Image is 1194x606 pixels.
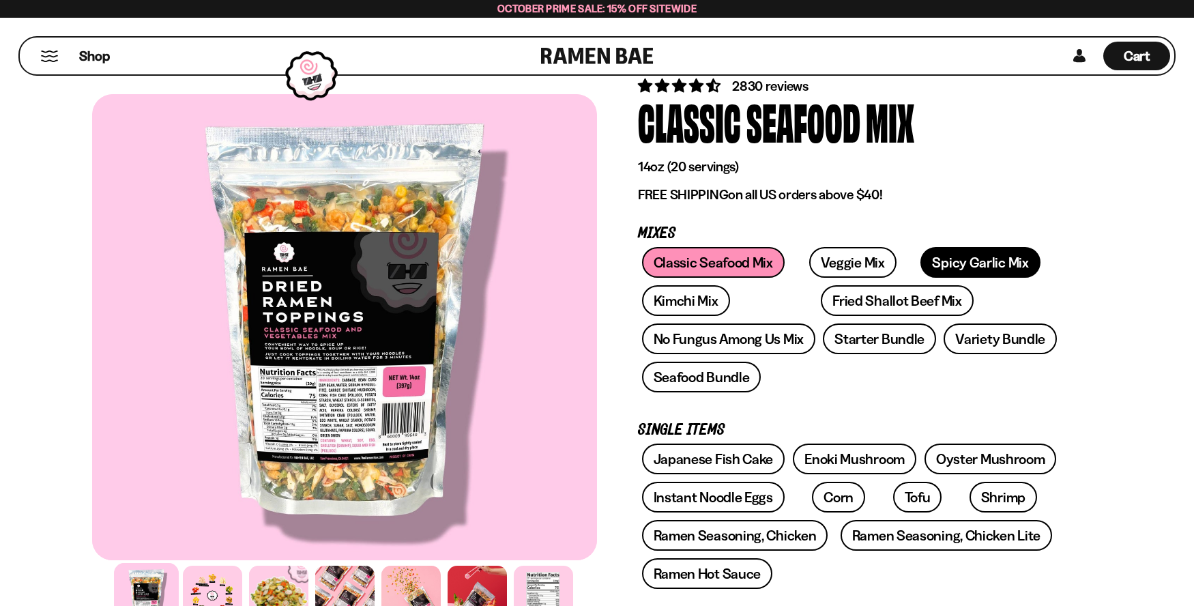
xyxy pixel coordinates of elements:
a: Ramen Seasoning, Chicken Lite [841,520,1052,551]
a: Kimchi Mix [642,285,730,316]
div: Seafood [746,96,860,147]
span: Cart [1124,48,1150,64]
a: No Fungus Among Us Mix [642,323,815,354]
div: Mix [866,96,914,147]
a: Variety Bundle [944,323,1057,354]
a: Instant Noodle Eggs [642,482,785,513]
span: October Prime Sale: 15% off Sitewide [497,2,697,15]
p: Single Items [638,424,1061,437]
p: on all US orders above $40! [638,186,1061,203]
div: Cart [1103,38,1170,74]
a: Corn [812,482,865,513]
a: Ramen Seasoning, Chicken [642,520,828,551]
a: Enoki Mushroom [793,444,916,474]
a: Ramen Hot Sauce [642,558,773,589]
a: Veggie Mix [809,247,897,278]
a: Shrimp [970,482,1037,513]
a: Seafood Bundle [642,362,761,392]
p: Mixes [638,227,1061,240]
a: Shop [79,42,110,70]
a: Tofu [893,482,942,513]
a: Starter Bundle [823,323,936,354]
div: Classic [638,96,741,147]
span: Shop [79,47,110,66]
a: Oyster Mushroom [924,444,1057,474]
strong: FREE SHIPPING [638,186,728,203]
button: Mobile Menu Trigger [40,50,59,62]
p: 14oz (20 servings) [638,158,1061,175]
a: Japanese Fish Cake [642,444,785,474]
a: Fried Shallot Beef Mix [821,285,973,316]
a: Spicy Garlic Mix [920,247,1040,278]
